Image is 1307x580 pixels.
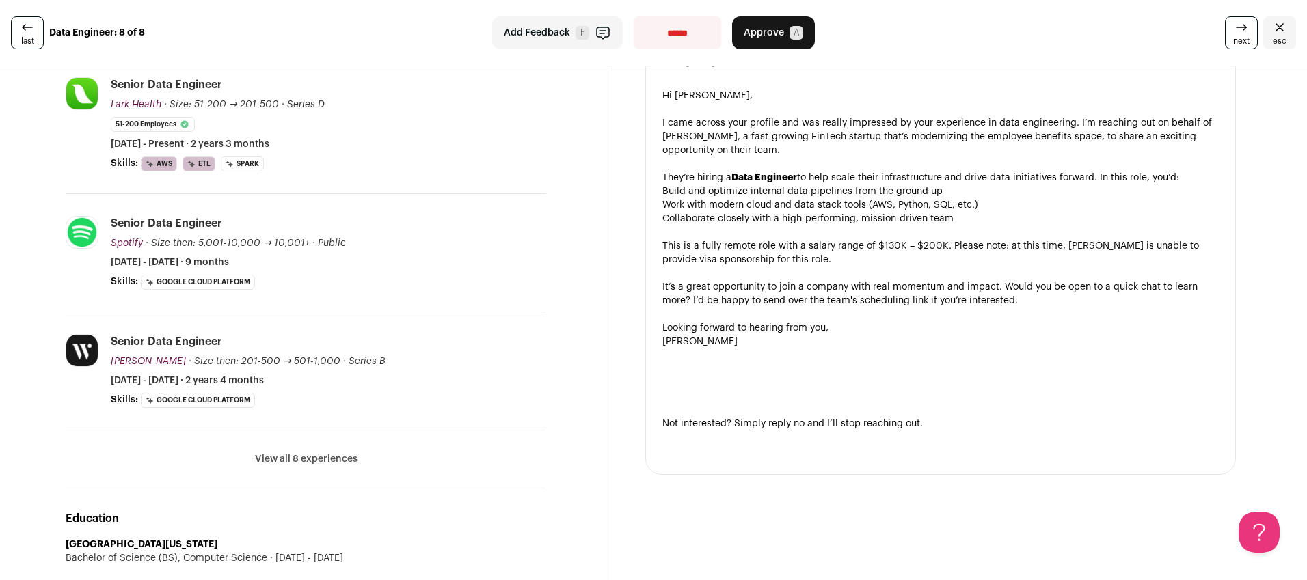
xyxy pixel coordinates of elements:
[1233,36,1250,46] span: next
[49,26,145,40] strong: Data Engineer: 8 of 8
[287,100,325,109] span: Series D
[662,239,1219,266] div: This is a fully remote role with a salary range of $130K – $200K. Please note: at this time, [PER...
[66,78,98,109] img: f9fe4047942ca41e7ec12a951a1b1e5c37d836b22ae556e3c1f2c40a44c7949b
[111,275,138,288] span: Skills:
[1263,16,1296,49] a: Close
[662,280,1219,307] div: It’s a great opportunity to join a company with real momentum and impact. Would you be open to a ...
[111,374,264,387] span: [DATE] - [DATE] · 2 years 4 months
[66,551,546,565] div: Bachelor of Science (BS), Computer Science
[662,198,1219,212] li: Work with modern cloud and data stack tools (AWS, Python, SQL, etc.)
[255,452,358,466] button: View all 8 experiences
[732,16,815,49] button: Approve A
[21,36,34,46] span: last
[349,357,386,366] span: Series B
[221,156,264,171] li: Spark
[111,216,222,231] div: Senior Data Engineer
[189,357,340,366] span: · Size then: 201-500 → 501-1,000
[111,100,161,109] span: Lark Health
[111,393,138,406] span: Skills:
[662,171,1219,184] div: They’re hiring a to help scale their infrastructure and drive data initiatives forward. In this r...
[662,321,1219,335] div: Looking forward to hearing from you,
[744,26,784,40] span: Approve
[662,335,1219,348] div: [PERSON_NAME]
[318,238,346,248] span: Public
[790,26,803,40] span: A
[111,77,222,92] div: Senior Data Engineer
[111,137,269,151] span: [DATE] - Present · 2 years 3 months
[662,89,1219,102] div: Hi [PERSON_NAME],
[267,551,343,565] span: [DATE] - [DATE]
[141,393,255,408] li: Google Cloud Platform
[66,335,98,366] img: c4b34b8f62048a5bdc46814c3acdffa1c2c0bf120ec9df6a152bfe97a582591b.jpg
[111,238,143,248] span: Spotify
[66,510,546,527] h2: Education
[1225,16,1258,49] a: next
[504,26,570,40] span: Add Feedback
[282,98,284,111] span: ·
[662,184,1219,198] li: Build and optimize internal data pipelines from the ground up
[111,357,186,366] span: [PERSON_NAME]
[164,100,279,109] span: · Size: 51-200 → 201-500
[66,540,217,549] strong: [GEOGRAPHIC_DATA][US_STATE]
[662,417,1219,430] div: Not interested? Simply reply no and I’ll stop reaching out.
[111,156,138,170] span: Skills:
[111,256,229,269] span: [DATE] - [DATE] · 9 months
[146,238,310,248] span: · Size then: 5,001-10,000 → 10,001+
[731,173,797,182] strong: Data Engineer
[183,156,215,171] li: ETL
[312,236,315,250] span: ·
[1239,512,1280,553] iframe: Help Scout Beacon - Open
[662,212,1219,225] li: Collaborate closely with a high-performing, mission-driven team
[111,117,195,132] li: 51-200 employees
[111,334,222,349] div: Senior Data Engineer
[66,217,98,248] img: b78c2de9752f15bf56c3ed39184f9e9ce0a102ac14975354e7e77392e53e6fcf.jpg
[576,26,589,40] span: F
[11,16,44,49] a: last
[492,16,623,49] button: Add Feedback F
[662,116,1219,157] div: I came across your profile and was really impressed by your experience in data engineering. I’m r...
[141,275,255,290] li: Google Cloud Platform
[343,355,346,368] span: ·
[1273,36,1286,46] span: esc
[141,156,177,171] li: AWS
